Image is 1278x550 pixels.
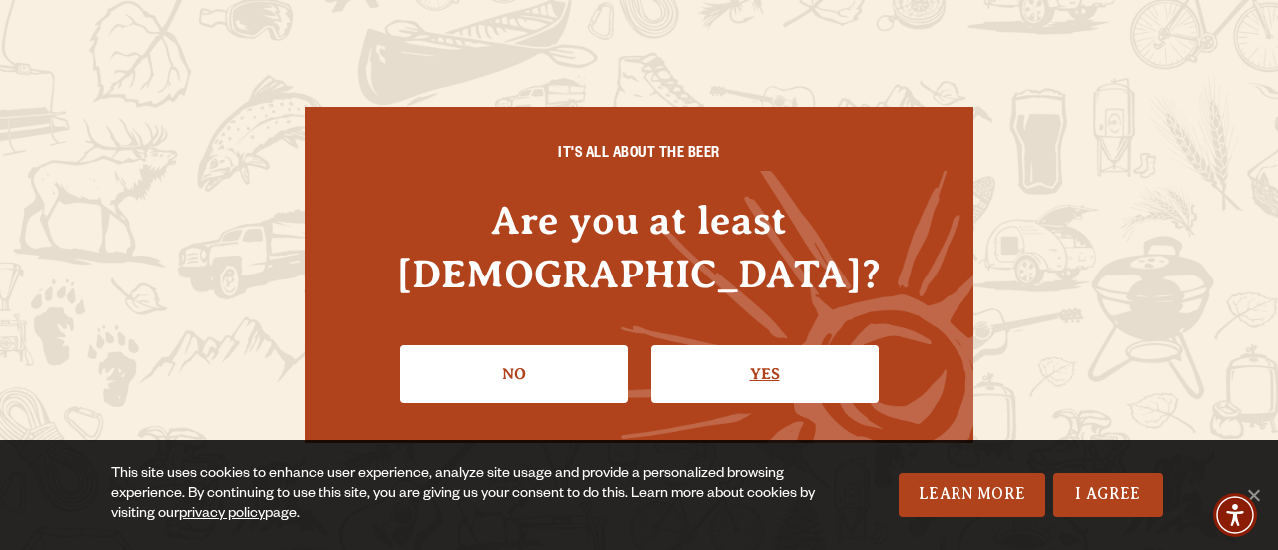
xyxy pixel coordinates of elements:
[344,147,934,165] h6: IT'S ALL ABOUT THE BEER
[179,507,265,523] a: privacy policy
[899,473,1045,517] a: Learn More
[111,465,818,525] div: This site uses cookies to enhance user experience, analyze site usage and provide a personalized ...
[651,345,879,403] a: Confirm I'm 21 or older
[1213,493,1257,537] div: Accessibility Menu
[1053,473,1163,517] a: I Agree
[344,194,934,299] h4: Are you at least [DEMOGRAPHIC_DATA]?
[400,345,628,403] a: No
